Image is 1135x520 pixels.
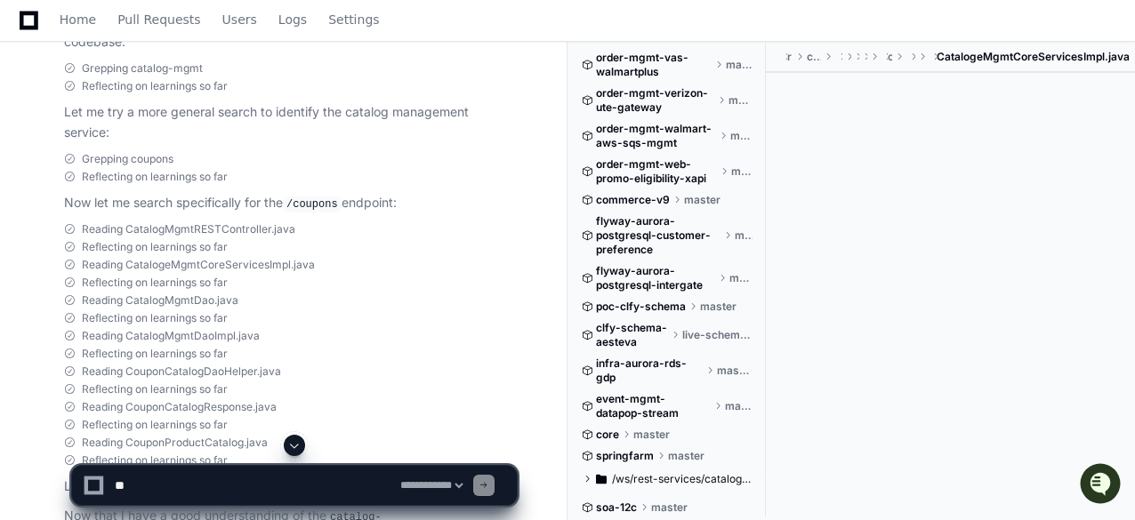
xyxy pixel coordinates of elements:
[596,51,712,79] span: order-mgmt-vas-walmartplus
[302,138,324,159] button: Start new chat
[82,382,228,396] span: Reflecting on learnings so far
[735,228,753,243] span: master
[82,400,277,414] span: Reading CouponCatalogResponse.java
[82,258,315,272] span: Reading CatalogeMgmtCoreServicesImpl.java
[222,14,257,25] span: Users
[82,240,228,254] span: Reflecting on learnings so far
[328,14,379,25] span: Settings
[633,428,670,442] span: master
[82,276,228,290] span: Reflecting on learnings so far
[82,364,281,379] span: Reading CouponCatalogDaoHelper.java
[82,347,228,361] span: Reflecting on learnings so far
[18,71,324,100] div: Welcome
[82,152,173,166] span: Grepping coupons
[64,102,517,143] p: Let me try a more general search to identify the catalog management service:
[82,79,228,93] span: Reflecting on learnings so far
[596,122,716,150] span: order-mgmt-walmart-aws-sqs-mgmt
[60,150,258,164] div: We're offline, but we'll be back soon!
[700,300,737,314] span: master
[82,61,203,76] span: Grepping catalog-mgmt
[18,18,53,53] img: PlayerZero
[888,50,892,64] span: catalogmgmt
[596,157,717,186] span: order-mgmt-web-promo-eligibility-xapi
[596,300,686,314] span: poc-clfy-schema
[18,132,50,164] img: 1756235613930-3d25f9e4-fa56-45dd-b3ad-e072dfbd1548
[64,193,517,214] p: Now let me search specifically for the endpoint:
[730,129,753,143] span: master
[596,264,715,292] span: flyway-aurora-postgresql-intergate
[725,399,753,413] span: master
[177,187,215,200] span: Pylon
[596,193,670,207] span: commerce-v9
[60,14,96,25] span: Home
[596,321,668,349] span: clfy-schema-aesteva
[596,392,711,420] span: event-mgmt-datapop-stream
[596,428,619,442] span: core
[717,364,753,378] span: master
[937,50,1130,64] span: CatalogeMgmtCoreServicesImpl.java
[684,193,720,207] span: master
[807,50,821,64] span: catalog-management
[682,328,753,342] span: live-schema/clfytopp
[728,93,753,108] span: master
[1078,461,1126,509] iframe: Open customer support
[82,293,238,308] span: Reading CatalogMgmtDao.java
[82,170,228,184] span: Reflecting on learnings so far
[117,14,200,25] span: Pull Requests
[82,418,228,432] span: Reflecting on learnings so far
[60,132,292,150] div: Start new chat
[82,329,260,343] span: Reading CatalogMgmtDaoImpl.java
[596,356,703,385] span: infra-aurora-rds-gdp
[283,196,342,212] code: /coupons
[787,50,793,64] span: rest-services
[729,271,753,285] span: master
[726,58,753,72] span: master
[125,186,215,200] a: Powered byPylon
[82,311,228,325] span: Reflecting on learnings so far
[731,164,753,179] span: master
[82,222,295,236] span: Reading CatalogMgmtRESTController.java
[278,14,307,25] span: Logs
[596,214,720,257] span: flyway-aurora-postgresql-customer-preference
[596,86,714,115] span: order-mgmt-verizon-ute-gateway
